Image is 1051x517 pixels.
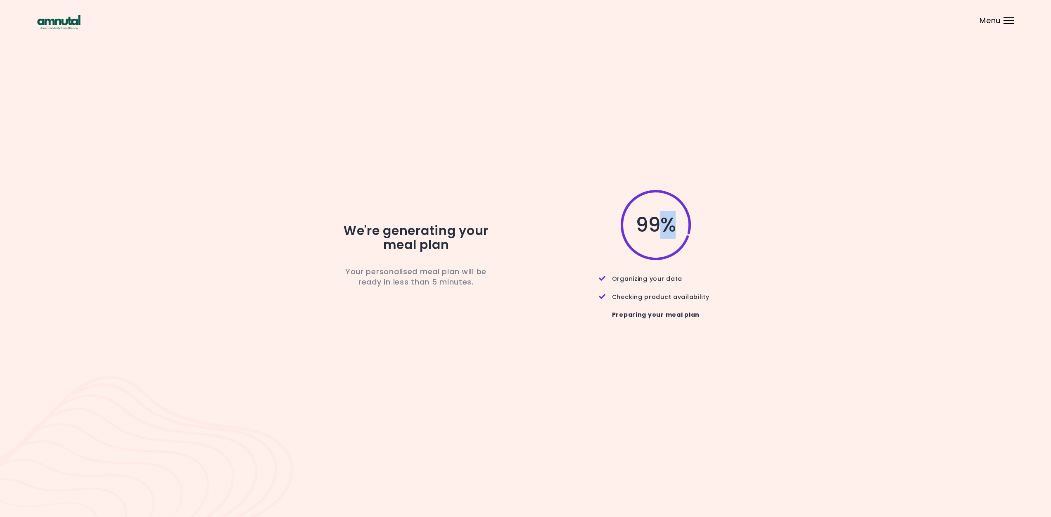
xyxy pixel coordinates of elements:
[599,301,712,328] div: Preparing your meal plan
[37,15,81,29] img: AmNutAl
[334,266,499,287] p: Your personalised meal plan will be ready in less than 5 minutes.
[636,218,676,232] span: 99 %
[599,266,712,283] div: Organizing your data
[599,284,712,301] div: Checking product availability
[334,224,499,252] h2: We're generating your meal plan
[980,17,1001,24] span: Menu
